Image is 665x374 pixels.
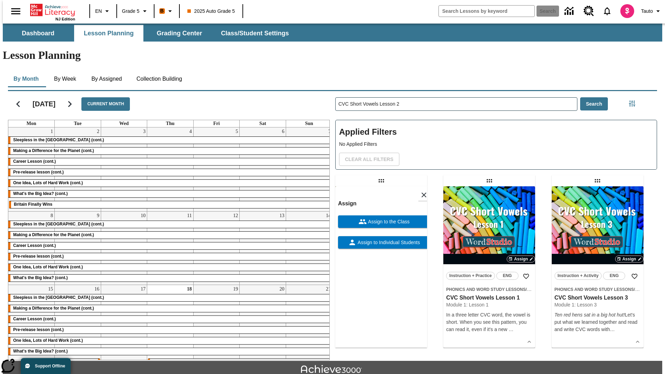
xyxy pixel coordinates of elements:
[632,337,643,347] button: Show Details
[55,211,101,285] td: September 9, 2025
[8,348,332,355] div: What's the Big Idea? (cont.)
[147,127,194,212] td: September 4, 2025
[555,312,625,318] em: Ten red hens sat in a big hot hut!
[598,2,616,20] a: Notifications
[13,243,56,248] span: Career Lesson (cont.)
[8,275,332,282] div: What's the Big Idea? (cont.)
[25,120,38,127] a: Monday
[8,221,332,228] div: Sleepless in the Animal Kingdom (cont.)
[356,239,420,246] span: Assign to Individual Students
[338,215,430,228] button: Assign to the Class
[122,8,140,15] span: Grade 5
[634,286,640,292] span: /
[13,338,83,343] span: One Idea, Lots of Hard Work (cont.)
[55,17,75,21] span: NJ Edition
[514,256,528,262] span: Assign
[8,180,332,187] div: One Idea, Lots of Hard Work (cont.)
[35,364,65,368] span: Support Offline
[8,242,332,249] div: Career Lesson (cont.)
[641,8,653,15] span: Tauto
[30,3,75,17] a: Home
[439,6,534,17] input: search field
[13,295,104,300] span: Sleepless in the Animal Kingdom (cont.)
[13,191,68,196] span: What's the Big Idea? (cont.)
[221,29,289,37] span: Class/Student Settings
[60,359,93,371] span: Do You Want Fries With That?
[8,169,332,176] div: Pre-release lesson (cont.)
[8,148,332,154] div: Making a Difference for the Planet (cont.)
[607,327,610,332] span: h
[8,232,332,239] div: Making a Difference for the Planet (cont.)
[330,88,657,360] div: Search
[9,201,331,208] div: Britain Finally Wins
[446,294,532,302] h3: CVC Short Vowels Lesson 1
[13,180,83,185] span: One Idea, Lots of Hard Work (cont.)
[8,71,44,87] button: By Month
[232,212,239,220] a: September 12, 2025
[8,253,332,260] div: Pre-release lesson (cont.)
[145,25,214,42] button: Grading Center
[96,212,101,220] a: September 9, 2025
[503,272,512,279] span: ENG
[8,211,55,285] td: September 8, 2025
[13,306,94,311] span: Making a Difference for the Planet (cont.)
[188,127,193,136] a: September 4, 2025
[278,285,286,293] a: September 20, 2025
[95,8,102,15] span: EN
[3,25,295,42] div: SubNavbar
[81,97,130,111] button: Current Month
[13,349,68,354] span: What's the Big Idea? (cont.)
[555,272,602,280] button: Instruction + Activity
[579,2,598,20] a: Resource Center, Will open in new tab
[3,49,662,62] h1: Lesson Planning
[616,2,638,20] button: Select a new avatar
[61,95,79,113] button: Next
[13,327,64,332] span: Pre-release lesson (cont.)
[560,2,579,21] a: Data Center
[9,95,27,113] button: Previous
[165,120,176,127] a: Thursday
[620,4,634,18] img: avatar image
[47,285,54,293] a: September 15, 2025
[101,127,147,212] td: September 3, 2025
[622,256,636,262] span: Assign
[526,286,532,292] span: /
[8,127,55,212] td: September 1, 2025
[367,218,410,225] span: Assign to the Class
[418,189,430,201] button: Close
[240,211,286,285] td: September 13, 2025
[376,175,387,186] div: Draggable lesson: CVC Short Vowels Lesson 2
[520,270,532,283] button: Add to Favorites
[72,120,83,127] a: Tuesday
[524,337,534,347] button: Show Details
[101,211,147,285] td: September 10, 2025
[13,148,94,153] span: Making a Difference for the Planet (cont.)
[55,127,101,212] td: September 2, 2025
[507,256,535,262] button: Assign Choose Dates
[33,100,55,108] h2: [DATE]
[215,25,294,42] button: Class/Student Settings
[147,211,194,285] td: September 11, 2025
[86,71,127,87] button: By Assigned
[240,127,286,212] td: September 6, 2025
[304,120,314,127] a: Sunday
[49,212,54,220] a: September 8, 2025
[8,158,332,165] div: Career Lesson (cont.)
[49,127,54,136] a: September 1, 2025
[496,272,518,280] button: ENG
[13,232,94,237] span: Making a Difference for the Planet (cont.)
[13,265,83,269] span: One Idea, Lots of Hard Work (cont.)
[157,5,177,17] button: Boost Class color is orange. Change class color
[13,222,104,226] span: Sleepless in the Animal Kingdom (cont.)
[148,359,332,366] div: Cars of the Future? (cont.)
[508,327,513,332] span: …
[592,175,603,186] div: Draggable lesson: CVC Short Vowels Lesson 3
[555,286,641,293] span: Topic: Phonics and Word Study Lessons/CVC Short Vowels
[281,127,286,136] a: September 6, 2025
[8,294,332,301] div: Sleepless in the Animal Kingdom (cont.)
[84,29,134,37] span: Lesson Planning
[325,285,332,293] a: September 21, 2025
[335,120,657,170] div: Applied Filters
[615,256,644,262] button: Assign Choose Dates
[327,127,332,136] a: September 7, 2025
